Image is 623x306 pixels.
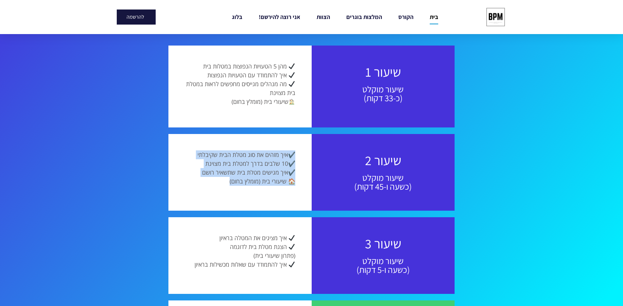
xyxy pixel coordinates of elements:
a: להרשמה [117,10,156,25]
img: 🏠 [289,99,295,105]
span: איך מזהים את סוג מטלת הבית שקיבלתי [198,151,288,159]
a: בית [430,10,438,25]
img: cropped-bpm-logo-1.jpeg [483,5,508,29]
a: בלוג [232,10,242,25]
a: אני רוצה להירשם! [259,10,300,25]
span: איך מגישים מטלת בית שתשאיר רושם [202,168,288,176]
p: ✔️ ✔️ ✔️ 🏠 שיעורי בית (מומלץ בחום) [185,150,295,186]
nav: Menu [203,10,467,25]
h2: שיעור מוקלט (כשעה ו-5 דקות) [338,257,429,274]
h2: שיעור מוקלט (כ-33 דקות) [338,85,429,103]
h2: שיעור 2 [338,154,429,167]
h2: שיעור 1 [338,65,429,78]
span: הצגת מטלת בית לדוגמה (פתרון שיעורי בית) [230,243,295,259]
a: הצוות [317,10,330,25]
span: להרשמה [127,14,144,20]
span: מהן 5 הטעויות הנפוצות במטלות בית [203,62,287,70]
img: ✔️ [289,244,295,250]
img: ✔️ [289,235,295,241]
a: המלצות בוגרים [346,10,382,25]
img: ✔️ [289,81,295,87]
p: שיעורי בית (מומלץ בחום) [185,62,295,106]
a: הקורס [398,10,413,25]
span: איך מציגים את המטלה בראיון [219,234,287,242]
span: איך להתמודד עם שאלות מכשילות בראיון [195,260,287,268]
span: 10 שלבים בדרך למטלת בית מצוינת [205,160,288,167]
h2: שיעור 3 [338,237,429,250]
h2: שיעור מוקלט (כשעה ו-45 דקות) [338,173,429,191]
span: מה מנהלים מגייסים מחפשים לראות במטלת בית מצוינת [186,80,295,97]
img: ✔️ [289,63,295,69]
img: ✔️ [289,72,295,78]
img: ✔️ [289,261,295,267]
span: איך להתמודד עם הטעויות הנפוצות [207,71,287,79]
